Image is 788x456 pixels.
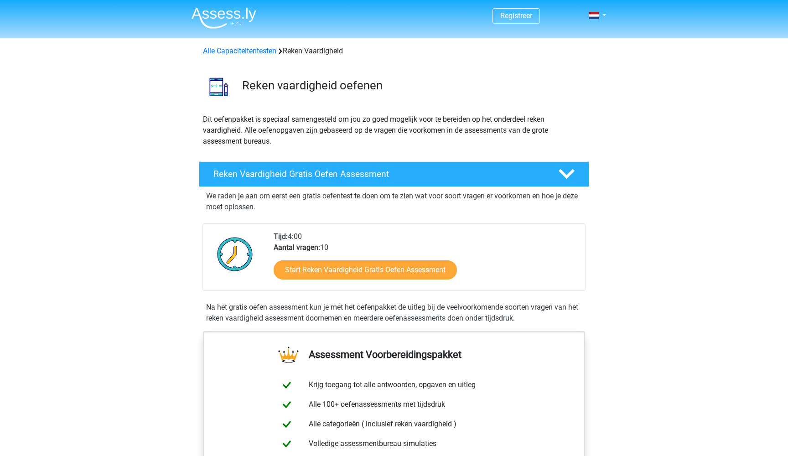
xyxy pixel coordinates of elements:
a: Registreer [500,11,532,20]
p: Dit oefenpakket is speciaal samengesteld om jou zo goed mogelijk voor te bereiden op het onderdee... [203,114,585,147]
img: Assessly [192,7,256,29]
b: Aantal vragen: [274,243,320,252]
b: Tijd: [274,232,288,241]
h4: Reken Vaardigheid Gratis Oefen Assessment [213,169,544,179]
div: Reken Vaardigheid [199,46,589,57]
img: reken vaardigheid [199,67,238,106]
p: We raden je aan om eerst een gratis oefentest te doen om te zien wat voor soort vragen er voorkom... [206,191,582,212]
img: Klok [212,231,258,277]
h3: Reken vaardigheid oefenen [242,78,582,93]
div: Na het gratis oefen assessment kun je met het oefenpakket de uitleg bij de veelvoorkomende soorte... [202,302,586,324]
a: Start Reken Vaardigheid Gratis Oefen Assessment [274,260,457,280]
a: Reken Vaardigheid Gratis Oefen Assessment [195,161,593,187]
a: Alle Capaciteitentesten [203,47,276,55]
div: 4:00 10 [267,231,585,290]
